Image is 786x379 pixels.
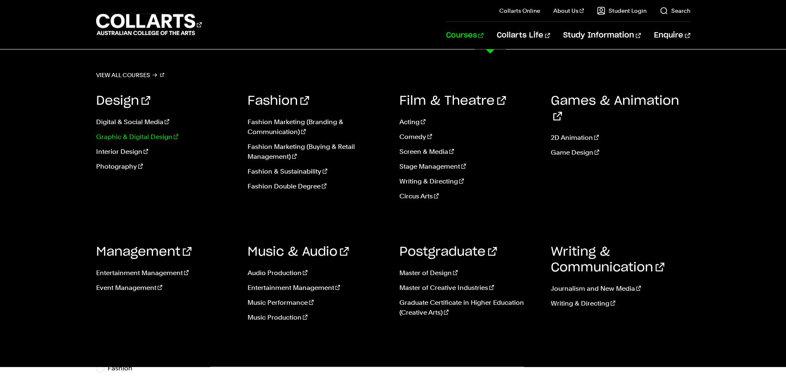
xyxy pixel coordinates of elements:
a: Fashion Double Degree [248,181,387,191]
a: Stage Management [399,162,539,172]
a: Study Information [563,22,641,49]
a: Journalism and New Media [551,284,690,294]
a: Graduate Certificate in Higher Education (Creative Arts) [399,298,539,318]
a: 2D Animation [551,133,690,143]
a: Music & Audio [248,246,349,258]
a: Music Performance [248,298,387,308]
a: Game Design [551,148,690,158]
a: Master of Creative Industries [399,283,539,293]
a: Student Login [597,7,647,15]
a: Postgraduate [399,246,497,258]
a: Entertainment Management [96,268,236,278]
a: Fashion Marketing (Buying & Retail Management) [248,142,387,162]
a: Writing & Directing [399,177,539,186]
a: Writing & Directing [551,299,690,308]
a: Event Management [96,283,236,293]
a: Screen & Media [399,147,539,157]
a: Games & Animation [551,95,679,123]
a: Collarts Online [499,7,540,15]
a: Courses [446,22,484,49]
a: Acting [399,117,539,127]
a: Writing & Communication [551,246,664,274]
a: Entertainment Management [248,283,387,293]
a: Digital & Social Media [96,117,236,127]
a: View all courses [96,69,165,81]
a: Enquire [654,22,690,49]
a: Management [96,246,191,258]
a: Master of Design [399,268,539,278]
a: Circus Arts [399,191,539,201]
a: Graphic & Digital Design [96,132,236,142]
a: Design [96,95,150,107]
a: Fashion & Sustainability [248,167,387,177]
a: About Us [553,7,584,15]
a: Photography [96,162,236,172]
a: Search [660,7,690,15]
a: Music Production [248,313,387,323]
label: Fashion [108,363,139,374]
a: Comedy [399,132,539,142]
a: Interior Design [96,147,236,157]
a: Fashion Marketing (Branding & Communication) [248,117,387,137]
a: Film & Theatre [399,95,506,107]
a: Fashion [248,95,309,107]
div: Go to homepage [96,13,202,36]
a: Audio Production [248,268,387,278]
a: Collarts Life [497,22,550,49]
